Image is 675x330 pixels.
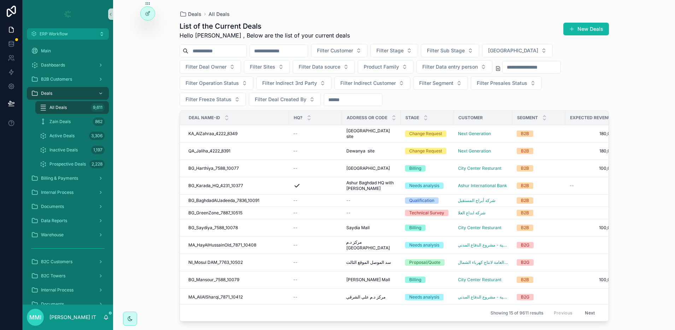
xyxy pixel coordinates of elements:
span: Filter Operation Status [186,80,239,87]
div: B2B [521,210,529,216]
a: City Center Resturant [458,277,501,283]
a: Data Reports [27,214,109,227]
a: Billing [405,277,450,283]
span: Filter Presales Status [477,80,527,87]
button: Select Button [311,44,368,57]
span: Filter Freeze Status [186,96,231,103]
span: مركز د.م علي الشرقي [346,294,386,300]
span: BG_Mansour_7588_10079 [188,277,239,283]
button: Select Button [471,76,542,90]
span: Saydia Mall [346,225,370,231]
span: 0.00 [570,294,623,300]
span: Filter Data source [299,63,340,70]
a: B2B [517,210,561,216]
button: Select Button [180,76,253,90]
span: -- [293,166,298,171]
div: 2,228 [89,160,105,168]
a: الشركة العامة لانتاج كهرباء الشمال [458,260,508,265]
span: NI_Mosul DAM_7763_10502 [188,260,243,265]
a: B2G [517,242,561,248]
span: -- [293,131,298,137]
span: سد الموصل الموقع الثالث [346,260,391,265]
button: Select Button [180,60,241,74]
a: B2B [517,183,561,189]
div: Needs analysis [409,294,439,300]
button: Select Button [370,44,418,57]
a: -- [346,198,397,203]
span: Address or Code [347,115,387,121]
button: Select Button [413,76,468,90]
span: Dashboards [41,62,65,68]
a: BG_Harthiya_7588_10077 [188,166,285,171]
span: مركز د.م [GEOGRAPHIC_DATA] [346,239,397,251]
span: Data Reports [41,218,67,224]
a: BG_BaghdadAlJadeeda_7836_10091 [188,198,285,203]
a: Ashur International Bank [458,183,507,189]
a: -- [293,225,338,231]
a: Main [27,45,109,57]
a: -- [293,166,338,171]
button: Select Button [416,60,492,74]
span: ERP Workflow [40,31,68,37]
span: -- [346,198,351,203]
a: Needs analysis [405,183,450,189]
span: Next Generation [458,131,491,137]
span: Internal Process [41,287,74,293]
a: Next Generation [458,131,508,137]
span: Deal Name-ID [189,115,220,121]
a: QA_Jaliha_4222_8391 [188,148,285,154]
button: Select Button [482,44,553,57]
button: ERP Workflow [27,28,109,40]
span: -- [293,260,298,265]
a: B2B Customers [27,73,109,86]
div: 3,306 [89,132,105,140]
span: Stage [405,115,419,121]
span: QA_Jaliha_4222_8391 [188,148,230,154]
a: شركة ابداع العلا [458,210,486,216]
a: Active Deals3,306 [35,129,109,142]
div: B2G [521,259,529,266]
span: Main [41,48,51,54]
a: Ashur Baghdad HQ with [PERSON_NAME] [346,180,397,191]
span: B2B Customers [41,76,72,82]
span: Filter Deal Created By [255,96,306,103]
div: B2B [521,183,529,189]
span: KA_AlZahraa_4222_8349 [188,131,237,137]
a: 180,000.00 [570,148,623,154]
a: [GEOGRAPHIC_DATA] site [346,128,397,139]
span: 100,000.00 [570,166,623,171]
div: Billing [409,277,421,283]
span: BG_BaghdadAlJadeeda_7836_10091 [188,198,259,203]
span: Deals [41,91,52,96]
a: وزارة الداخلية - مشروع الدفاع المدني [458,294,508,300]
span: Customer [458,115,483,121]
a: Inactive Deals1,197 [35,144,109,156]
a: -- [570,183,623,189]
span: -- [293,198,298,203]
a: City Center Resturant [458,225,508,231]
span: -- [293,148,298,154]
a: -- [293,260,338,265]
a: Internal Process [27,186,109,199]
div: Qualification [409,197,434,204]
a: New Deals [563,23,609,35]
span: 0.00 [570,242,623,248]
div: Needs analysis [409,242,439,248]
a: Next Generation [458,148,491,154]
div: B2B [521,148,529,154]
a: B2G [517,259,561,266]
a: MA_HayAlHussainOld_7871_10408 [188,242,285,248]
a: Change Request [405,131,450,137]
a: Billing [405,225,450,231]
a: 0.00 [570,198,623,203]
a: شركة ابداع العلا [458,210,508,216]
span: BG_Karada_HQ_4231_10377 [188,183,243,189]
a: BG_GreenZone_7887_10515 [188,210,285,216]
a: Technical Survey [405,210,450,216]
a: 0.00 [570,210,623,216]
a: Proposal/Quote [405,259,450,266]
